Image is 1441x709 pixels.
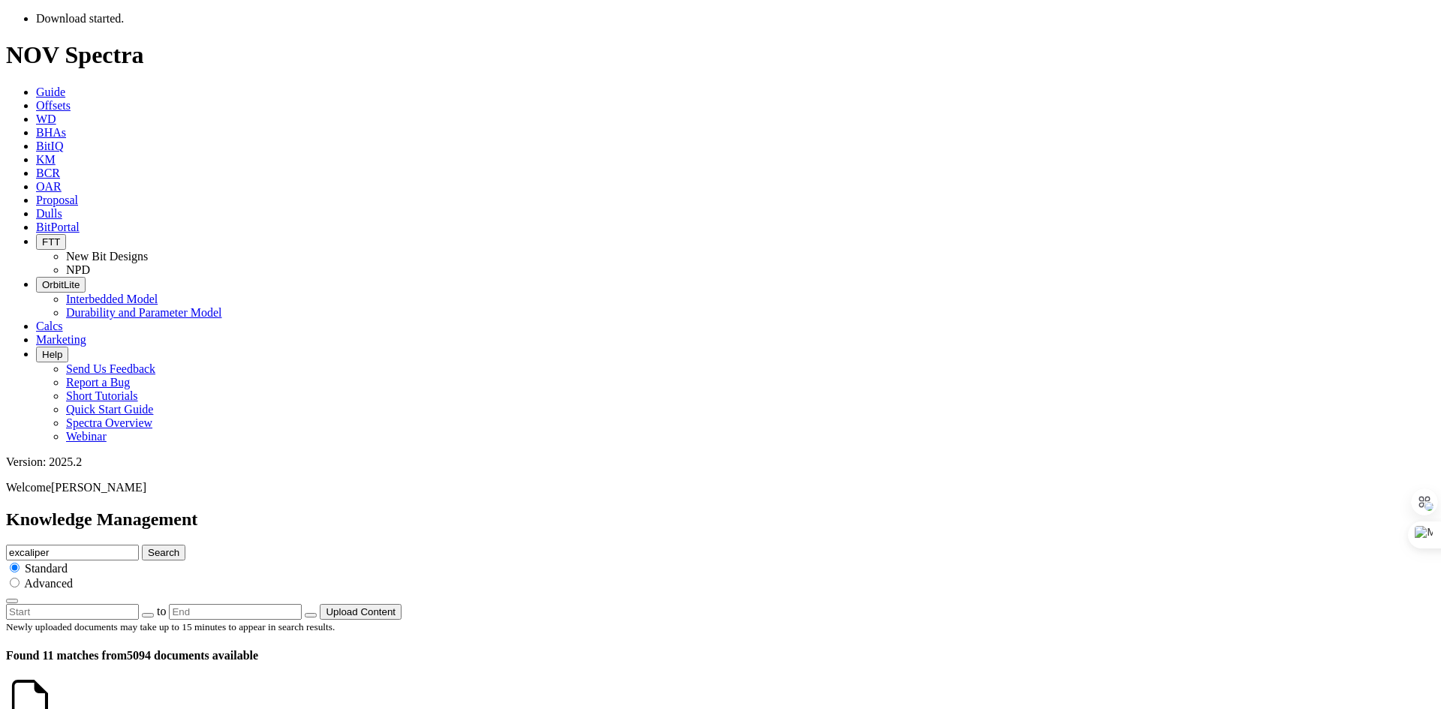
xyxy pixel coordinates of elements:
[169,604,302,620] input: End
[66,430,107,443] a: Webinar
[66,250,148,263] a: New Bit Designs
[36,180,62,193] a: OAR
[24,577,73,590] span: Advanced
[36,153,56,166] a: KM
[36,12,124,25] span: Download started.
[42,236,60,248] span: FTT
[36,86,65,98] a: Guide
[36,347,68,362] button: Help
[42,349,62,360] span: Help
[6,649,1435,662] h4: 5094 documents available
[66,416,152,429] a: Spectra Overview
[36,234,66,250] button: FTT
[36,99,71,112] a: Offsets
[66,376,130,389] a: Report a Bug
[51,481,146,494] span: [PERSON_NAME]
[6,604,139,620] input: Start
[6,481,1435,494] p: Welcome
[25,562,68,575] span: Standard
[36,140,63,152] a: BitIQ
[320,604,402,620] button: Upload Content
[66,263,90,276] a: NPD
[66,403,153,416] a: Quick Start Guide
[6,649,127,662] span: Found 11 matches from
[157,605,166,617] span: to
[6,41,1435,69] h1: NOV Spectra
[36,113,56,125] a: WD
[66,389,138,402] a: Short Tutorials
[6,455,1435,469] div: Version: 2025.2
[66,362,155,375] a: Send Us Feedback
[36,207,62,220] a: Dulls
[6,621,335,632] small: Newly uploaded documents may take up to 15 minutes to appear in search results.
[6,509,1435,530] h2: Knowledge Management
[66,306,222,319] a: Durability and Parameter Model
[36,167,60,179] a: BCR
[36,277,86,293] button: OrbitLite
[36,320,63,332] a: Calcs
[66,293,158,305] a: Interbedded Model
[36,221,80,233] a: BitPortal
[36,194,78,206] a: Proposal
[6,545,139,560] input: e.g. Smoothsteer Record
[142,545,185,560] button: Search
[42,279,80,290] span: OrbitLite
[36,126,66,139] a: BHAs
[36,333,86,346] a: Marketing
